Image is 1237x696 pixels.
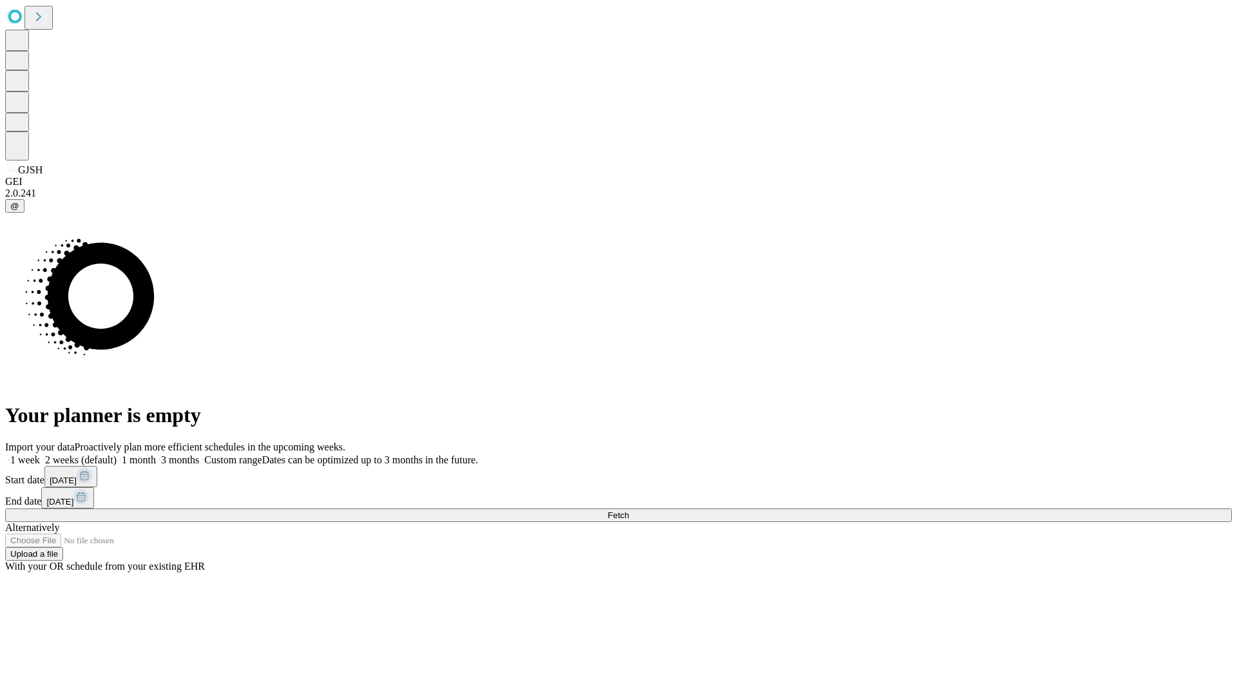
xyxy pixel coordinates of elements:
span: Fetch [608,510,629,520]
span: [DATE] [46,497,73,507]
span: GJSH [18,164,43,175]
span: 1 month [122,454,156,465]
span: Import your data [5,441,75,452]
h1: Your planner is empty [5,403,1232,427]
button: [DATE] [41,487,94,508]
span: Dates can be optimized up to 3 months in the future. [262,454,478,465]
button: Fetch [5,508,1232,522]
span: Proactively plan more efficient schedules in the upcoming weeks. [75,441,345,452]
button: [DATE] [44,466,97,487]
span: Alternatively [5,522,59,533]
span: 3 months [161,454,199,465]
div: GEI [5,176,1232,188]
span: 2 weeks (default) [45,454,117,465]
span: [DATE] [50,476,77,485]
button: @ [5,199,24,213]
span: With your OR schedule from your existing EHR [5,561,205,572]
div: Start date [5,466,1232,487]
button: Upload a file [5,547,63,561]
div: End date [5,487,1232,508]
div: 2.0.241 [5,188,1232,199]
span: 1 week [10,454,40,465]
span: @ [10,201,19,211]
span: Custom range [204,454,262,465]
